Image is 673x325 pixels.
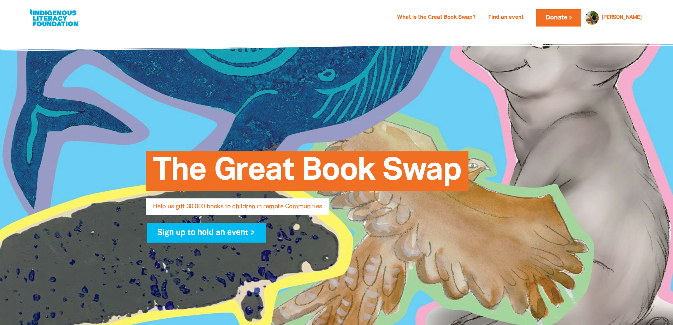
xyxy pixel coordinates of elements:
a: Find an event [484,12,528,23]
a: Donate [536,9,581,27]
a: Sign up to hold an event > [147,223,266,243]
a: What is the Great Book Swap? [393,12,480,23]
span: Help us gift 30,000 books to children in remote Communities [153,204,322,215]
a: [PERSON_NAME] [602,15,642,20]
span: The Great Book Swap [153,157,461,191]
